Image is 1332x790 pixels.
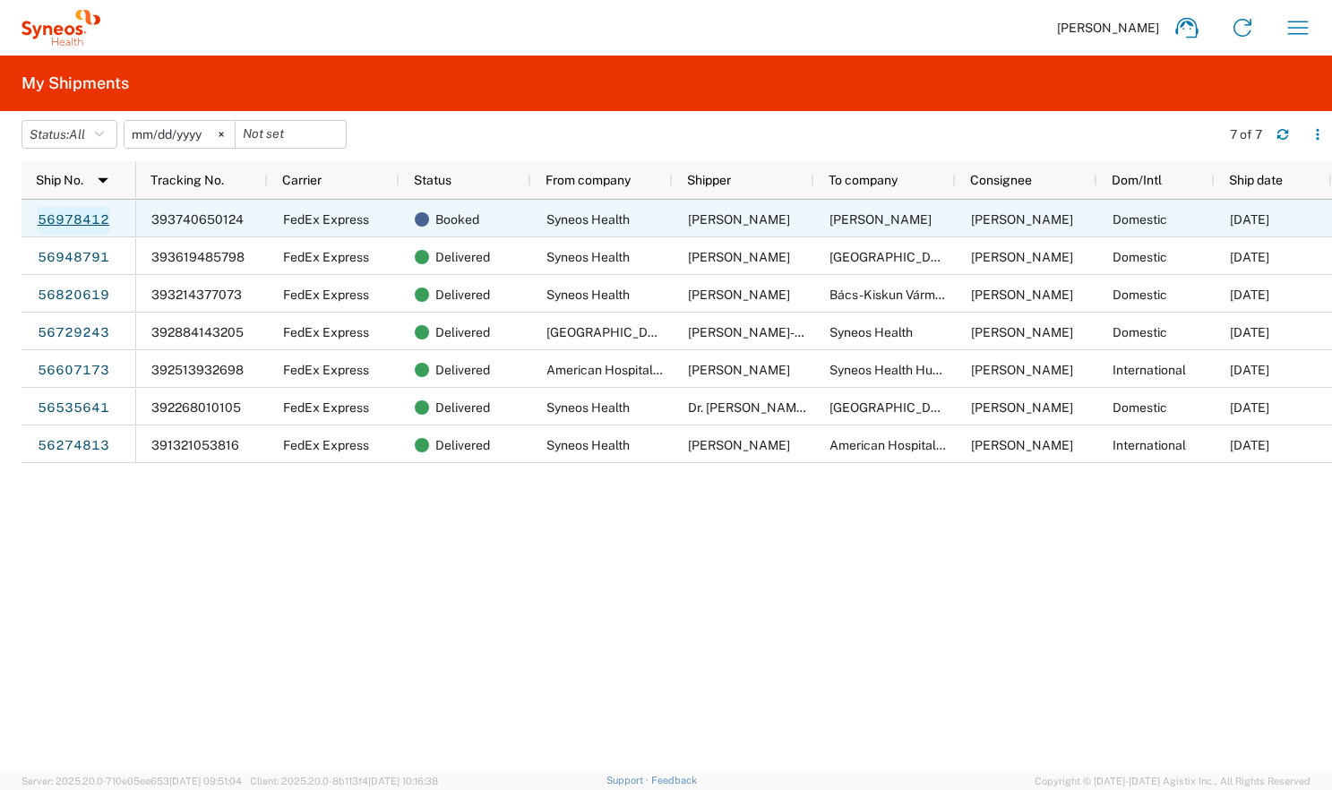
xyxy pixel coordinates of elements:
[37,281,110,310] a: 56820619
[150,173,224,187] span: Tracking No.
[125,121,235,148] input: Not set
[89,166,117,194] img: arrow-dropdown.svg
[151,400,241,415] span: 392268010105
[606,775,651,786] a: Support
[546,325,675,339] span: Szegedi Tudományegyetem
[1230,250,1269,264] span: 09/26/2025
[688,250,790,264] span: Reka Papp
[1229,173,1283,187] span: Ship date
[1230,363,1269,377] span: 08/29/2025
[435,201,479,238] span: Booked
[169,776,242,786] span: [DATE] 09:51:04
[688,363,790,377] span: Irakli Dzidziguri
[829,400,958,415] span: Semmelweis Egyetem
[151,212,244,227] span: 393740650124
[546,288,630,302] span: Syneos Health
[21,73,129,94] h2: My Shipments
[1113,250,1167,264] span: Domestic
[1230,325,1269,339] span: 09/08/2025
[546,173,631,187] span: From company
[546,438,630,452] span: Syneos Health
[688,438,790,452] span: Reka Papp
[250,776,438,786] span: Client: 2025.20.0-8b113f4
[546,212,630,227] span: Syneos Health
[1035,773,1311,789] span: Copyright © [DATE]-[DATE] Agistix Inc., All Rights Reserved
[21,120,117,149] button: Status:All
[283,288,369,302] span: FedEx Express
[435,389,490,426] span: Delivered
[283,325,369,339] span: FedEx Express
[283,438,369,452] span: FedEx Express
[435,238,490,276] span: Delivered
[1230,126,1262,142] div: 7 of 7
[1057,20,1159,36] span: [PERSON_NAME]
[971,250,1073,264] span: Budai Zsuzsanna
[283,363,369,377] span: FedEx Express
[435,351,490,389] span: Delivered
[1230,288,1269,302] span: 09/16/2025
[435,276,490,313] span: Delivered
[435,313,490,351] span: Delivered
[151,438,239,452] span: 391321053816
[37,206,110,235] a: 56978412
[829,250,958,264] span: Szegedi Tudományegyetem
[829,325,913,339] span: Syneos Health
[1113,438,1186,452] span: International
[283,212,369,227] span: FedEx Express
[37,319,110,348] a: 56729243
[688,212,790,227] span: Reka Papp
[151,250,245,264] span: 393619485798
[1113,363,1186,377] span: International
[37,356,110,385] a: 56607173
[687,173,731,187] span: Shipper
[971,288,1073,302] span: Gáll Tímea
[829,438,989,452] span: American Hospital Network
[688,325,947,339] span: Velez-Bitófalvi Dóra
[151,325,244,339] span: 392884143205
[829,288,1192,302] span: Bács-Kiskun Vármegyei Oktatókórház Onkoradiológiai Központ
[971,438,1073,452] span: Irakli Dzidziguri
[1113,400,1167,415] span: Domestic
[69,127,85,142] span: All
[1112,173,1162,187] span: Dom/Intl
[1230,400,1269,415] span: 08/19/2025
[37,394,110,423] a: 56535641
[368,776,438,786] span: [DATE] 10:16:38
[829,212,932,227] span: Petz Aladár
[546,250,630,264] span: Syneos Health
[1230,438,1269,452] span: 07/23/2025
[971,212,1073,227] span: Hegyi Sára
[970,173,1032,187] span: Consignee
[1113,288,1167,302] span: Domestic
[546,363,706,377] span: American Hospital Network
[829,363,990,377] span: Syneos Health Hungary Kft.
[688,400,808,415] span: Dr. Molnár Dávid
[282,173,322,187] span: Carrier
[651,775,697,786] a: Feedback
[151,363,244,377] span: 392513932698
[21,776,242,786] span: Server: 2025.20.0-710e05ee653
[1230,212,1269,227] span: 10/01/2025
[36,173,83,187] span: Ship No.
[236,121,346,148] input: Not set
[971,325,1073,339] span: Reka Papp
[414,173,451,187] span: Status
[688,288,790,302] span: Reka Papp
[283,250,369,264] span: FedEx Express
[283,400,369,415] span: FedEx Express
[971,400,1073,415] span: Dr. Papp András
[37,244,110,272] a: 56948791
[546,400,630,415] span: Syneos Health
[151,288,242,302] span: 393214377073
[435,426,490,464] span: Delivered
[1113,212,1167,227] span: Domestic
[829,173,898,187] span: To company
[1113,325,1167,339] span: Domestic
[37,432,110,460] a: 56274813
[971,363,1073,377] span: Papp Réka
